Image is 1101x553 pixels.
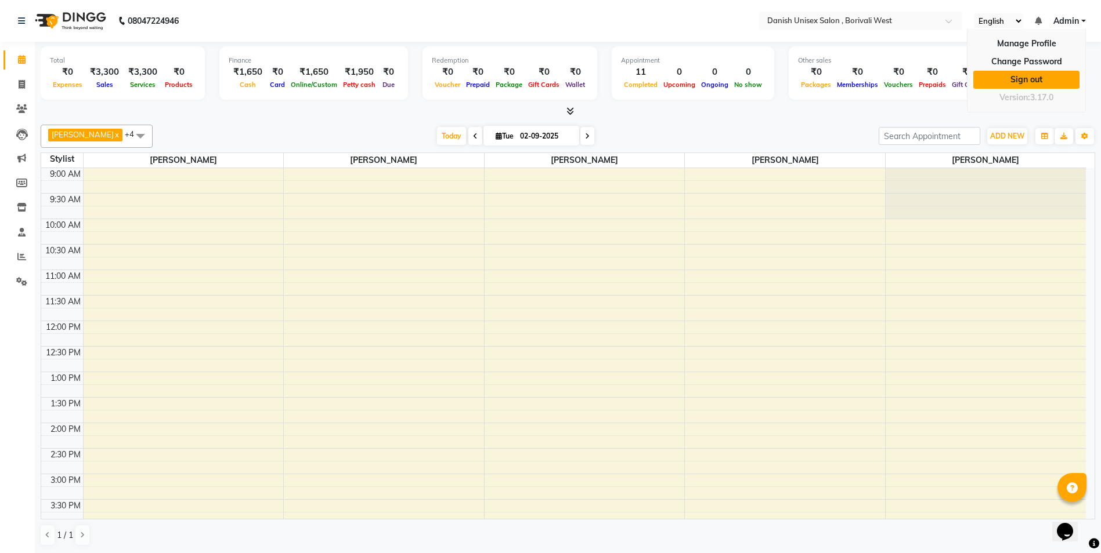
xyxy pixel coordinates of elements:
[340,66,378,79] div: ₹1,950
[949,66,986,79] div: ₹0
[48,500,83,512] div: 3:30 PM
[731,66,765,79] div: 0
[288,81,340,89] span: Online/Custom
[1052,507,1089,541] iframe: chat widget
[916,66,949,79] div: ₹0
[973,89,1080,106] div: Version:3.17.0
[886,153,1086,168] span: [PERSON_NAME]
[48,168,83,180] div: 9:00 AM
[685,153,885,168] span: [PERSON_NAME]
[463,81,493,89] span: Prepaid
[48,449,83,461] div: 2:30 PM
[432,66,463,79] div: ₹0
[879,127,980,145] input: Search Appointment
[432,81,463,89] span: Voucher
[43,219,83,231] div: 10:00 AM
[237,81,259,89] span: Cash
[973,71,1080,89] a: Sign out
[114,130,119,139] a: x
[485,153,685,168] span: [PERSON_NAME]
[432,56,588,66] div: Redemption
[493,66,525,79] div: ₹0
[1053,15,1079,27] span: Admin
[84,153,284,168] span: [PERSON_NAME]
[463,66,493,79] div: ₹0
[30,5,109,37] img: logo
[798,81,834,89] span: Packages
[284,153,484,168] span: [PERSON_NAME]
[380,81,398,89] span: Due
[340,81,378,89] span: Petty cash
[834,81,881,89] span: Memberships
[162,81,196,89] span: Products
[57,529,73,541] span: 1 / 1
[50,81,85,89] span: Expenses
[378,66,399,79] div: ₹0
[698,66,731,79] div: 0
[48,474,83,486] div: 3:00 PM
[43,245,83,257] div: 10:30 AM
[127,81,158,89] span: Services
[125,129,143,139] span: +4
[267,81,288,89] span: Card
[50,66,85,79] div: ₹0
[731,81,765,89] span: No show
[660,81,698,89] span: Upcoming
[162,66,196,79] div: ₹0
[52,130,114,139] span: [PERSON_NAME]
[50,56,196,66] div: Total
[85,66,124,79] div: ₹3,300
[128,5,179,37] b: 08047224946
[973,53,1080,71] a: Change Password
[621,81,660,89] span: Completed
[267,66,288,79] div: ₹0
[48,423,83,435] div: 2:00 PM
[124,66,162,79] div: ₹3,300
[48,398,83,410] div: 1:30 PM
[288,66,340,79] div: ₹1,650
[43,270,83,282] div: 11:00 AM
[949,81,986,89] span: Gift Cards
[44,347,83,359] div: 12:30 PM
[621,56,765,66] div: Appointment
[698,81,731,89] span: Ongoing
[229,66,267,79] div: ₹1,650
[834,66,881,79] div: ₹0
[621,66,660,79] div: 11
[437,127,466,145] span: Today
[987,128,1027,144] button: ADD NEW
[973,35,1080,53] a: Manage Profile
[916,81,949,89] span: Prepaids
[93,81,116,89] span: Sales
[881,81,916,89] span: Vouchers
[660,66,698,79] div: 0
[229,56,399,66] div: Finance
[990,132,1024,140] span: ADD NEW
[525,81,562,89] span: Gift Cards
[517,128,575,145] input: 2025-09-02
[41,153,83,165] div: Stylist
[525,66,562,79] div: ₹0
[562,81,588,89] span: Wallet
[798,56,986,66] div: Other sales
[48,372,83,384] div: 1:00 PM
[562,66,588,79] div: ₹0
[798,66,834,79] div: ₹0
[43,296,83,308] div: 11:30 AM
[48,194,83,206] div: 9:30 AM
[493,132,517,140] span: Tue
[881,66,916,79] div: ₹0
[493,81,525,89] span: Package
[44,321,83,333] div: 12:00 PM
